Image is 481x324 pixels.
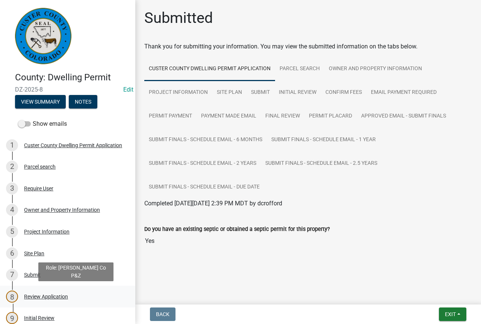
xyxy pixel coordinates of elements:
a: Permit Payment [144,104,197,128]
span: Completed [DATE][DATE] 2:39 PM MDT by dcrofford [144,200,282,207]
wm-modal-confirm: Notes [69,99,97,105]
div: Custer County Dwelling Permit Application [24,143,122,148]
a: Approved Email - Submit Finals [357,104,451,128]
button: Back [150,307,175,321]
button: Exit [439,307,466,321]
div: Initial Review [24,315,54,321]
div: Owner and Property Information [24,207,100,212]
div: 8 [6,291,18,303]
a: Submit Finals - Schedule Email - 1 Year [267,128,380,152]
a: Submit Finals - Schedule Email - Due Date [144,175,264,199]
div: 5 [6,226,18,238]
button: View Summary [15,95,66,109]
a: Owner and Property Information [324,57,427,81]
div: Require User [24,186,53,191]
div: Project Information [24,229,70,234]
h1: Submitted [144,9,213,27]
a: Email Payment Required [366,81,441,105]
div: Role: [PERSON_NAME] Co P&Z [38,262,113,281]
a: Confirm Fees [321,81,366,105]
a: Submit Finals - Schedule Email - 2.5 Years [261,152,382,176]
h4: County: Dwelling Permit [15,72,129,83]
wm-modal-confirm: Edit Application Number [123,86,133,93]
span: DZ-2025-8 [15,86,120,93]
wm-modal-confirm: Summary [15,99,66,105]
div: 7 [6,269,18,281]
a: Initial Review [274,81,321,105]
a: Parcel search [275,57,324,81]
a: Submit Finals - Schedule Email - 2 Years [144,152,261,176]
img: Custer County, Colorado [15,8,71,64]
span: Exit [445,311,456,317]
div: 9 [6,312,18,324]
button: Notes [69,95,97,109]
div: Submit [24,272,41,277]
div: Site Plan [24,251,44,256]
label: Show emails [18,119,67,128]
label: Do you have an existing septic or obtained a septic permit for this property? [144,227,330,232]
div: Thank you for submitting your information. You may view the submitted information on the tabs below. [144,42,472,51]
div: 3 [6,182,18,194]
a: Submit Finals - Schedule Email - 6 Months [144,128,267,152]
div: 2 [6,161,18,173]
a: Project Information [144,81,212,105]
a: Submit [247,81,274,105]
div: 4 [6,204,18,216]
div: Review Application [24,294,68,299]
a: Site Plan [212,81,247,105]
div: Parcel search [24,164,56,169]
div: 6 [6,247,18,259]
a: Custer County Dwelling Permit Application [144,57,275,81]
a: Edit [123,86,133,93]
a: Final Review [261,104,304,128]
a: Permit Placard [304,104,357,128]
a: Payment Made Email [197,104,261,128]
div: 1 [6,139,18,151]
span: Back [156,311,169,317]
